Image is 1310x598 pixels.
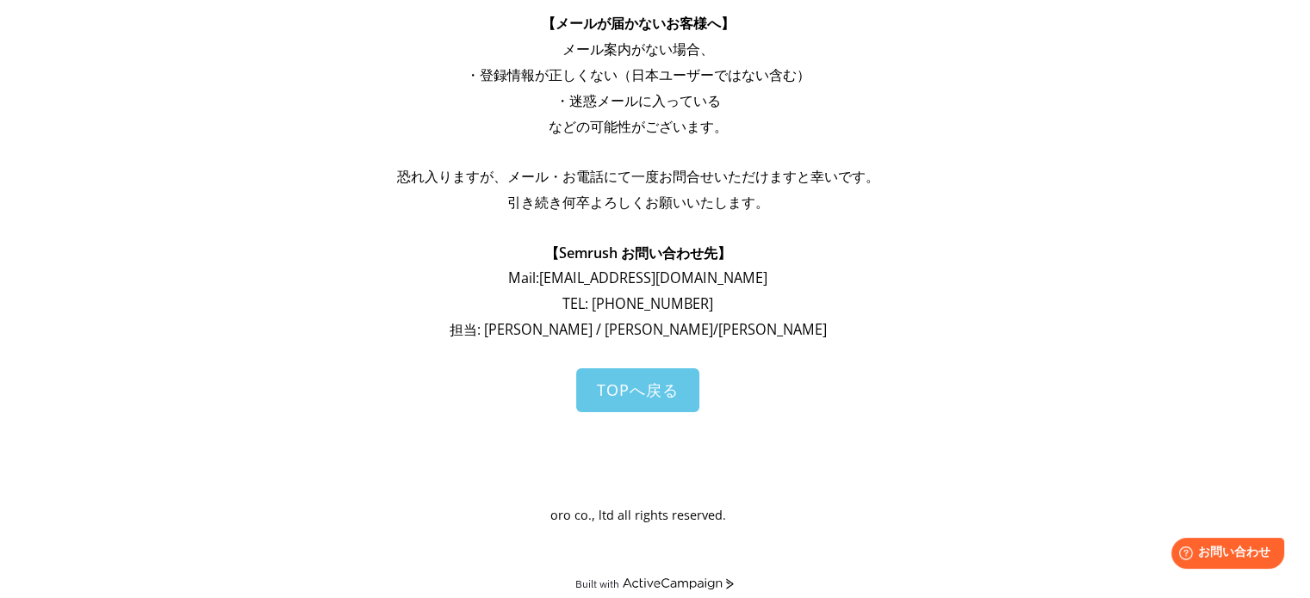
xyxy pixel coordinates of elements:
[556,91,721,110] span: ・迷惑メールに入っている
[450,320,827,339] span: 担当: [PERSON_NAME] / [PERSON_NAME]/[PERSON_NAME]
[507,193,769,212] span: 引き続き何卒よろしくお願いいたします。
[575,577,619,590] div: Built with
[562,40,714,59] span: メール案内がない場合、
[550,507,726,523] span: oro co., ltd all rights reserved.
[1157,531,1291,579] iframe: Help widget launcher
[549,117,728,136] span: などの可能性がございます。
[508,268,767,287] span: Mail: [EMAIL_ADDRESS][DOMAIN_NAME]
[397,167,879,186] span: 恐れ入りますが、メール・お電話にて一度お問合せいただけますと幸いです。
[545,244,731,262] span: 【Semrush お問い合わせ先】
[466,65,810,84] span: ・登録情報が正しくない（日本ユーザーではない含む）
[576,368,699,412] a: TOPへ戻る
[597,379,679,400] span: TOPへ戻る
[542,14,735,33] span: 【メールが届かないお客様へ】
[562,294,713,313] span: TEL: [PHONE_NUMBER]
